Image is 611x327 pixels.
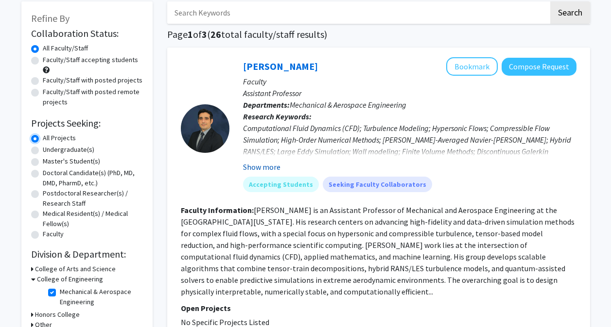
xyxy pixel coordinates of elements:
p: Faculty [243,76,576,87]
b: Faculty Information: [181,205,254,215]
span: 26 [210,28,221,40]
p: Assistant Professor [243,87,576,99]
span: Mechanical & Aerospace Engineering [290,100,406,110]
b: Departments: [243,100,290,110]
h2: Projects Seeking: [31,117,143,129]
h2: Division & Department: [31,248,143,260]
mat-chip: Accepting Students [243,177,319,192]
h3: Honors College [35,310,80,320]
label: Faculty/Staff with posted projects [43,75,142,85]
label: Faculty [43,229,64,239]
label: Medical Resident(s) / Medical Fellow(s) [43,209,143,229]
h2: Collaboration Status: [31,28,143,39]
a: [PERSON_NAME] [243,60,318,72]
span: Refine By [31,12,70,24]
label: Undergraduate(s) [43,145,94,155]
button: Show more [243,161,280,173]
span: No Specific Projects Listed [181,317,269,327]
button: Search [550,1,590,24]
div: Computational Fluid Dynamics (CFD); Turbulence Modeling; Hypersonic Flows; Compressible Flow Simu... [243,122,576,215]
span: 3 [202,28,207,40]
p: Open Projects [181,302,576,314]
h3: College of Engineering [37,274,103,284]
label: Doctoral Candidate(s) (PhD, MD, DMD, PharmD, etc.) [43,168,143,188]
h3: College of Arts and Science [35,264,116,274]
label: All Faculty/Staff [43,43,88,53]
h1: Page of ( total faculty/staff results) [167,29,590,40]
label: Master's Student(s) [43,156,100,166]
fg-read-more: [PERSON_NAME] is an Assistant Professor of Mechanical and Aerospace Engineering at the [GEOGRAPHI... [181,205,575,296]
button: Add Engin Danis to Bookmarks [446,57,498,76]
button: Compose Request to Engin Danis [502,58,576,76]
label: All Projects [43,133,76,143]
input: Search Keywords [167,1,549,24]
label: Faculty/Staff with posted remote projects [43,87,143,107]
span: 1 [188,28,193,40]
b: Research Keywords: [243,112,312,121]
label: Postdoctoral Researcher(s) / Research Staff [43,188,143,209]
mat-chip: Seeking Faculty Collaborators [323,177,432,192]
iframe: Chat [7,283,41,320]
label: Faculty/Staff accepting students [43,55,138,65]
label: Mechanical & Aerospace Engineering [60,287,140,307]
